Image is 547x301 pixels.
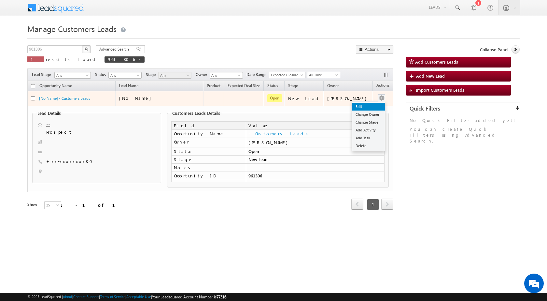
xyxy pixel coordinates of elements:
a: Any [54,72,91,79]
a: prev [351,199,363,210]
span: Open [267,94,282,102]
span: prev [351,199,363,210]
a: Add Task [352,134,385,142]
td: Status [171,147,246,156]
div: Quick Filters [406,102,520,115]
td: New Lead [246,156,385,164]
td: Open [246,147,385,156]
a: Add Activity [352,126,385,134]
a: All Time [307,72,340,78]
span: Manage Customers Leads [27,23,117,34]
span: next [381,199,393,210]
span: Your Leadsquared Account Number is [152,294,226,299]
a: Expected Closure Date [269,72,305,78]
a: Change Stage [352,118,385,126]
td: SGRL Lead ID [171,180,246,188]
img: d_60004797649_company_0_60004797649 [11,34,27,43]
span: Product [207,83,220,88]
span: 961306 [108,56,135,62]
span: 77516 [217,294,226,299]
span: Actions [373,82,393,90]
div: New Lead [288,96,321,101]
span: +xx-xxxxxxxx80 [46,158,96,165]
div: Chat with us now [34,34,109,43]
td: Value [246,121,385,130]
p: No Quick Filter added yet! [410,117,517,123]
td: Stage [171,156,246,164]
a: Edit [352,103,385,111]
span: results found [46,56,98,62]
legend: Lead Details [36,111,63,116]
td: 961306 [246,172,385,180]
a: Any [158,72,191,79]
td: Owner [171,138,246,147]
a: Terms of Service [100,294,125,299]
input: Type to Search [210,72,243,79]
a: [No Name] - Customers Leads [39,96,90,101]
div: [PERSON_NAME] [248,140,382,145]
a: Contact Support [73,294,99,299]
span: Add New Lead [416,73,445,79]
span: Stage [288,83,298,88]
span: Date Range [246,72,269,78]
td: Opportunity Name [171,130,246,138]
td: Notes [171,164,246,172]
span: Advanced Search [99,46,131,52]
a: - Customers Leads [248,131,310,136]
a: Status [264,82,281,91]
a: Change Owner [352,111,385,118]
td: WebsiteTollfree1206 [246,180,385,188]
div: 1 - 1 of 1 [60,201,123,209]
a: Expected Deal Size [224,82,263,91]
span: Lead Name [116,82,142,91]
em: Start Chat [89,201,118,210]
span: Any [109,72,140,78]
span: All Time [307,72,338,78]
a: 25 [44,201,61,209]
input: Check all records [31,84,35,88]
span: Status [95,72,108,78]
a: -- [46,121,50,128]
legend: Customers Leads Details [171,111,222,116]
a: next [381,199,393,210]
span: Add Customers Leads [415,59,458,65]
a: Delete [352,142,385,150]
span: © 2025 LeadSquared | | | | | [27,294,226,300]
td: Opportunity ID [171,172,246,180]
span: Import Customers Leads [416,87,464,93]
span: Stage [146,72,158,78]
span: Opportunity Name [39,83,72,88]
span: Expected Closure Date [269,72,303,78]
img: Search [85,47,88,51]
span: 25 [45,202,62,208]
p: You can create Quick Filters using Advanced Search. [410,126,517,144]
textarea: Type your message and hit 'Enter' [8,60,119,195]
td: Field [171,121,246,130]
div: Minimize live chat window [107,3,122,19]
a: Show All Items [234,72,242,79]
span: Owner [196,72,210,78]
a: Stage [285,82,301,91]
span: 1 [367,199,379,210]
span: [No Name] [119,95,154,101]
span: Any [55,72,89,78]
span: 1 [31,56,41,62]
a: Opportunity Name [36,82,75,91]
span: Any [159,72,189,78]
span: Owner [327,83,339,88]
a: Any [108,72,142,79]
span: Expected Deal Size [228,83,260,88]
div: [PERSON_NAME] [327,96,370,101]
div: Show [27,202,39,207]
a: Acceptable Use [126,294,151,299]
span: Prospect [46,129,125,136]
span: Lead Stage [32,72,53,78]
a: About [63,294,72,299]
button: Actions [356,45,393,53]
span: Collapse Panel [480,47,508,53]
